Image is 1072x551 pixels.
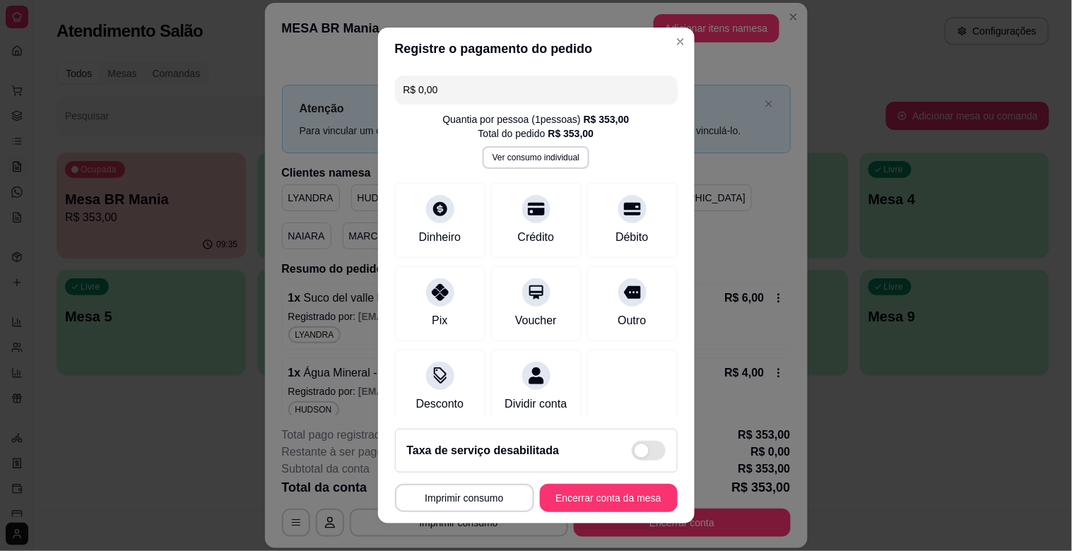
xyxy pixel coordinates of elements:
[478,126,594,141] div: Total do pedido
[483,146,589,169] button: Ver consumo individual
[515,312,557,329] div: Voucher
[395,484,534,512] button: Imprimir consumo
[505,396,567,413] div: Dividir conta
[615,229,648,246] div: Débito
[518,229,555,246] div: Crédito
[669,30,692,53] button: Close
[584,112,630,126] div: R$ 353,00
[378,28,695,70] header: Registre o pagamento do pedido
[407,442,560,459] h2: Taxa de serviço desabilitada
[618,312,646,329] div: Outro
[419,229,461,246] div: Dinheiro
[548,126,594,141] div: R$ 353,00
[540,484,678,512] button: Encerrar conta da mesa
[443,112,630,126] div: Quantia por pessoa ( 1 pessoas)
[404,76,669,104] input: Ex.: hambúrguer de cordeiro
[432,312,447,329] div: Pix
[416,396,464,413] div: Desconto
